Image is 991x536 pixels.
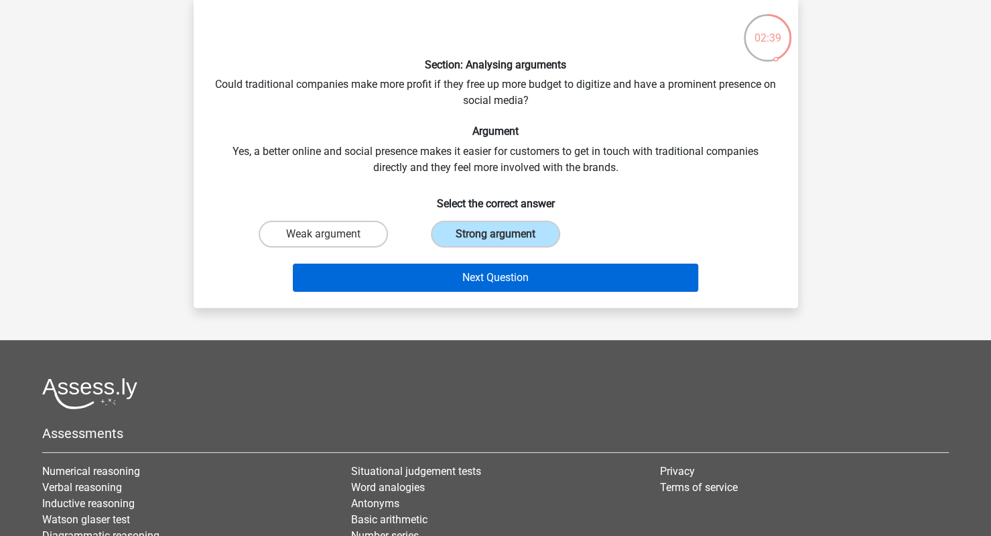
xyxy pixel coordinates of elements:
label: Strong argument [431,221,560,248]
h6: Section: Analysing arguments [215,58,777,71]
a: Privacy [660,465,695,478]
img: Assessly logo [42,378,137,409]
a: Watson glaser test [42,513,130,526]
div: Could traditional companies make more profit if they free up more budget to digitize and have a p... [199,7,793,297]
button: Next Question [293,264,698,292]
h6: Argument [215,125,777,138]
a: Inductive reasoning [42,497,135,510]
a: Basic arithmetic [351,513,427,526]
a: Situational judgement tests [351,465,481,478]
a: Verbal reasoning [42,481,122,494]
h5: Assessments [42,425,949,441]
label: Weak argument [259,221,388,248]
a: Terms of service [660,481,738,494]
div: 02:39 [742,13,793,46]
h6: Select the correct answer [215,186,777,210]
a: Antonyms [351,497,399,510]
a: Word analogies [351,481,425,494]
a: Numerical reasoning [42,465,140,478]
